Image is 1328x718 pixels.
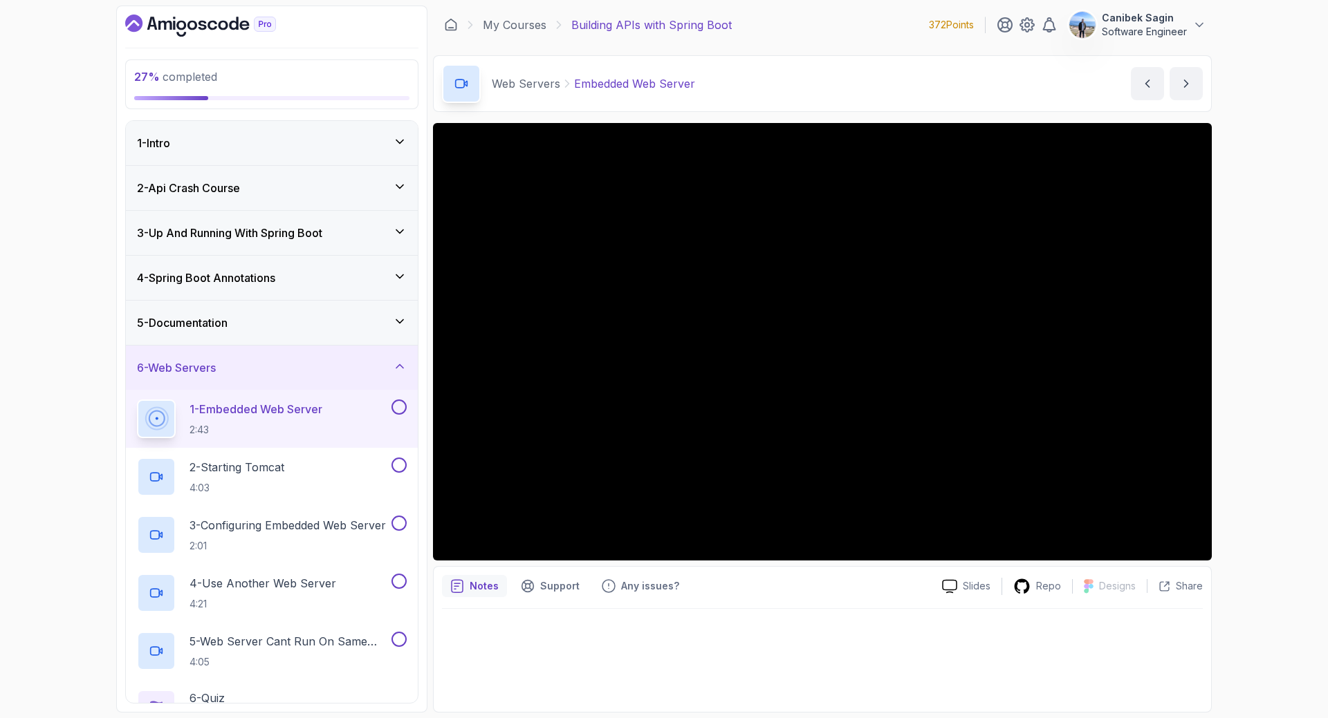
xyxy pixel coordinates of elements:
[1002,578,1072,595] a: Repo
[137,359,216,376] h3: 6 - Web Servers
[621,579,679,593] p: Any issues?
[190,597,336,611] p: 4:21
[1102,11,1187,25] p: Canibek Sagin
[137,225,322,241] h3: 3 - Up And Running With Spring Boot
[134,70,217,84] span: completed
[1131,67,1164,100] button: previous content
[137,516,407,554] button: 3-Configuring Embedded Web Server2:01
[190,423,322,437] p: 2:43
[1069,12,1096,38] img: user profile image
[1147,579,1203,593] button: Share
[137,399,407,438] button: 1-Embedded Web Server2:43
[126,301,418,345] button: 5-Documentation
[137,314,228,331] h3: 5 - Documentation
[137,632,407,670] button: 5-Web Server Cant Run On Same Port4:05
[1036,579,1061,593] p: Repo
[190,459,284,475] p: 2 - Starting Tomcat
[1099,579,1136,593] p: Designs
[190,401,322,417] p: 1 - Embedded Web Server
[190,517,386,533] p: 3 - Configuring Embedded Web Server
[190,690,225,706] p: 6 - Quiz
[1176,579,1203,593] p: Share
[126,346,418,390] button: 6-Web Servers
[571,17,732,33] p: Building APIs with Spring Boot
[137,457,407,496] button: 2-Starting Tomcat4:03
[190,633,389,650] p: 5 - Web Server Cant Run On Same Port
[190,575,336,592] p: 4 - Use Another Web Server
[126,121,418,165] button: 1-Intro
[492,75,560,92] p: Web Servers
[433,123,1212,560] iframe: 1 - Embedded Web Server
[444,18,458,32] a: Dashboard
[126,166,418,210] button: 2-Api Crash Course
[126,256,418,300] button: 4-Spring Boot Annotations
[929,18,974,32] p: 372 Points
[1069,11,1206,39] button: user profile imageCanibek SaginSoftware Engineer
[190,655,389,669] p: 4:05
[442,575,507,597] button: notes button
[137,180,240,196] h3: 2 - Api Crash Course
[470,579,499,593] p: Notes
[483,17,546,33] a: My Courses
[134,70,160,84] span: 27 %
[963,579,990,593] p: Slides
[574,75,695,92] p: Embedded Web Server
[1170,67,1203,100] button: next content
[540,579,580,593] p: Support
[593,575,688,597] button: Feedback button
[126,211,418,255] button: 3-Up And Running With Spring Boot
[125,15,308,37] a: Dashboard
[513,575,588,597] button: Support button
[137,135,170,151] h3: 1 - Intro
[931,579,1002,594] a: Slides
[190,481,284,495] p: 4:03
[137,270,275,286] h3: 4 - Spring Boot Annotations
[1102,25,1187,39] p: Software Engineer
[137,574,407,612] button: 4-Use Another Web Server4:21
[190,539,386,553] p: 2:01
